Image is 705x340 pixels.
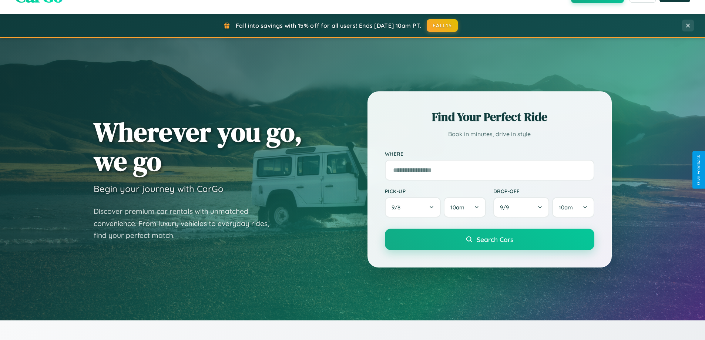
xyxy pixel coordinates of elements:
label: Where [385,151,594,157]
span: Fall into savings with 15% off for all users! Ends [DATE] 10am PT. [236,22,421,29]
span: Search Cars [477,235,513,243]
label: Drop-off [493,188,594,194]
span: 10am [450,204,464,211]
button: 9/8 [385,197,441,218]
h1: Wherever you go, we go [94,117,302,176]
button: Search Cars [385,229,594,250]
p: Discover premium car rentals with unmatched convenience. From luxury vehicles to everyday rides, ... [94,205,279,242]
button: 10am [552,197,594,218]
h3: Begin your journey with CarGo [94,183,224,194]
div: Give Feedback [696,155,701,185]
label: Pick-up [385,188,486,194]
button: 9/9 [493,197,550,218]
span: 10am [559,204,573,211]
button: 10am [444,197,486,218]
span: 9 / 8 [392,204,404,211]
h2: Find Your Perfect Ride [385,109,594,125]
button: FALL15 [427,19,458,32]
p: Book in minutes, drive in style [385,129,594,139]
span: 9 / 9 [500,204,513,211]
